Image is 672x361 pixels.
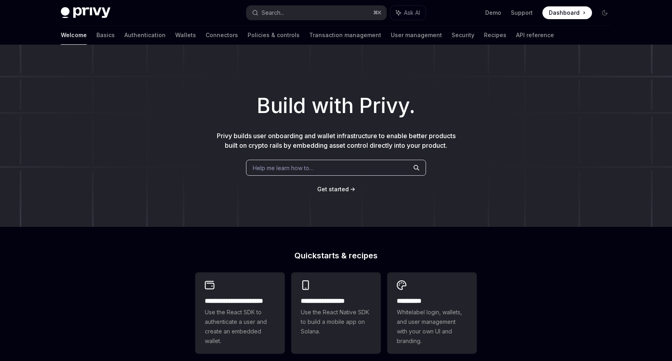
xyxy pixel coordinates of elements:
[206,26,238,45] a: Connectors
[391,26,442,45] a: User management
[124,26,166,45] a: Authentication
[549,9,580,17] span: Dashboard
[96,26,115,45] a: Basics
[317,186,349,192] span: Get started
[175,26,196,45] a: Wallets
[598,6,611,19] button: Toggle dark mode
[61,26,87,45] a: Welcome
[485,9,501,17] a: Demo
[248,26,300,45] a: Policies & controls
[404,9,420,17] span: Ask AI
[13,90,659,121] h1: Build with Privy.
[484,26,506,45] a: Recipes
[61,7,110,18] img: dark logo
[390,6,426,20] button: Ask AI
[217,132,456,149] span: Privy builds user onboarding and wallet infrastructure to enable better products built on crypto ...
[387,272,477,354] a: **** *****Whitelabel login, wallets, and user management with your own UI and branding.
[542,6,592,19] a: Dashboard
[309,26,381,45] a: Transaction management
[262,8,284,18] div: Search...
[291,272,381,354] a: **** **** **** ***Use the React Native SDK to build a mobile app on Solana.
[511,9,533,17] a: Support
[373,10,382,16] span: ⌘ K
[253,164,314,172] span: Help me learn how to…
[516,26,554,45] a: API reference
[397,307,467,346] span: Whitelabel login, wallets, and user management with your own UI and branding.
[317,185,349,193] a: Get started
[246,6,386,20] button: Search...⌘K
[301,307,371,336] span: Use the React Native SDK to build a mobile app on Solana.
[195,252,477,260] h2: Quickstarts & recipes
[205,307,275,346] span: Use the React SDK to authenticate a user and create an embedded wallet.
[452,26,474,45] a: Security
